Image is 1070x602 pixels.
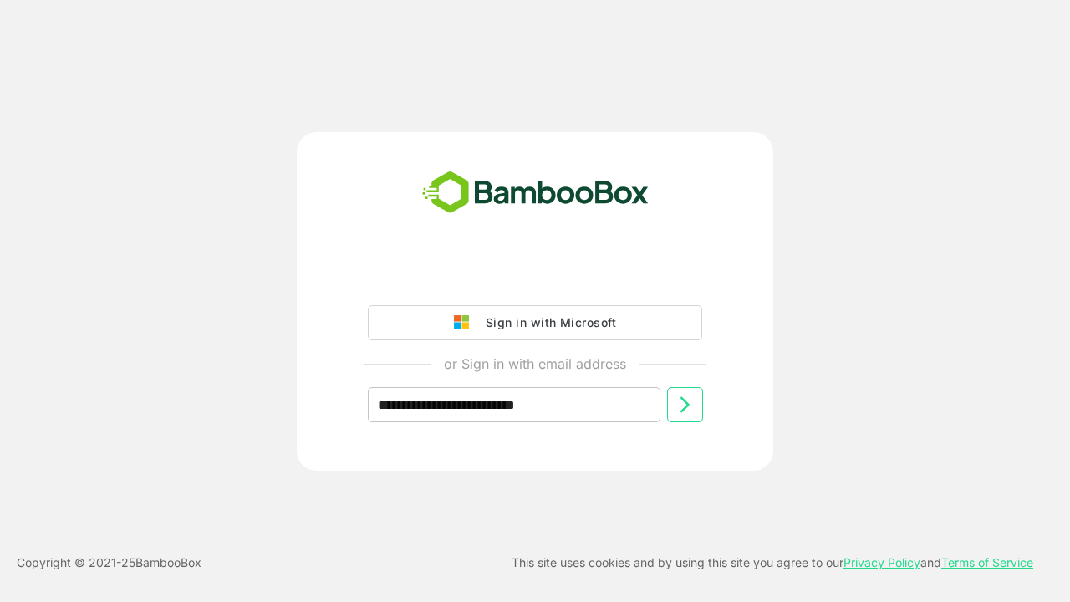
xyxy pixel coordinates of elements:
[17,553,201,573] p: Copyright © 2021- 25 BambooBox
[413,166,658,221] img: bamboobox
[368,305,702,340] button: Sign in with Microsoft
[444,354,626,374] p: or Sign in with email address
[843,555,920,569] a: Privacy Policy
[941,555,1033,569] a: Terms of Service
[454,315,477,330] img: google
[359,258,711,295] iframe: Sign in with Google Button
[477,312,616,334] div: Sign in with Microsoft
[512,553,1033,573] p: This site uses cookies and by using this site you agree to our and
